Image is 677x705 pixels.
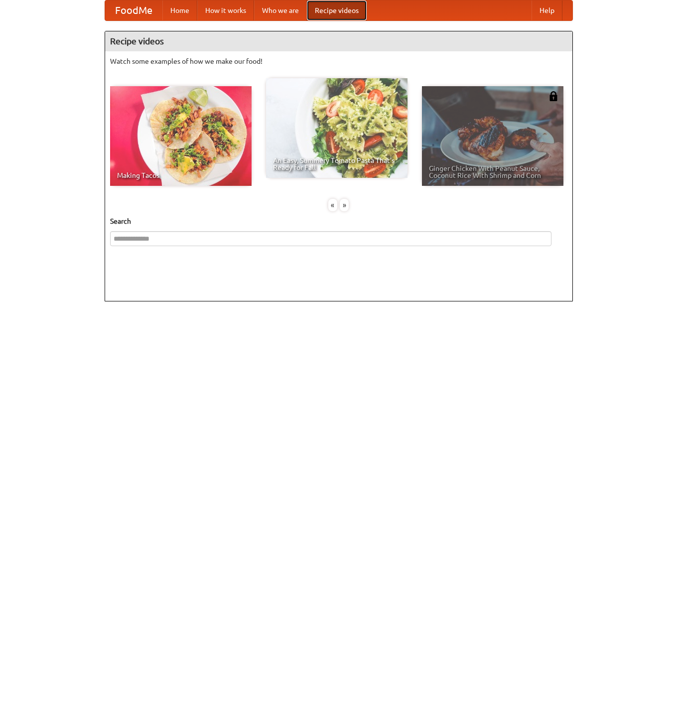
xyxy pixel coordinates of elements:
div: « [328,199,337,211]
div: » [340,199,349,211]
a: How it works [197,0,254,20]
a: An Easy, Summery Tomato Pasta That's Ready for Fall [266,78,407,178]
a: FoodMe [105,0,162,20]
p: Watch some examples of how we make our food! [110,56,567,66]
h5: Search [110,216,567,226]
span: An Easy, Summery Tomato Pasta That's Ready for Fall [273,157,401,171]
a: Help [532,0,562,20]
img: 483408.png [548,91,558,101]
a: Recipe videos [307,0,367,20]
a: Who we are [254,0,307,20]
h4: Recipe videos [105,31,572,51]
a: Making Tacos [110,86,252,186]
span: Making Tacos [117,172,245,179]
a: Home [162,0,197,20]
